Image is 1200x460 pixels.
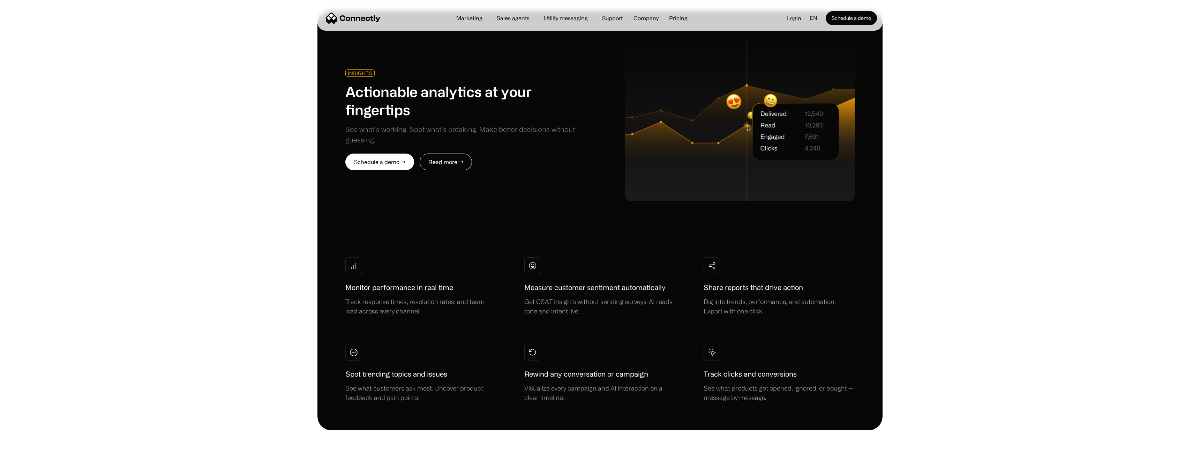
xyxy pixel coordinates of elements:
[704,282,803,293] h1: Share reports that drive action
[7,447,42,458] aside: Language selected: English
[491,15,535,21] a: Sales agents
[704,369,797,379] h1: Track clicks and conversions
[345,124,590,145] div: See what’s working. Spot what’s breaking. Make better decisions without guessing.
[631,13,661,23] div: Company
[524,384,674,402] div: Visualize every campaign and AI interaction on a clear timeline.
[524,297,674,316] div: Get CSAT insights without sending surveys. AI reads tone and intent live.
[807,13,826,23] div: en
[326,13,381,23] a: home
[345,82,590,119] h1: Actionable analytics at your fingertips
[420,154,472,170] a: Read more →
[524,369,648,379] h1: Rewind any conversation or campaign
[704,297,854,316] div: Dig into trends, performance, and automation. Export with one click.
[538,15,593,21] a: Utility messaging
[345,282,453,293] h1: Monitor performance in real time
[597,15,628,21] a: Support
[345,369,447,379] h1: Spot trending topics and issues
[826,11,877,25] a: Schedule a demo
[345,297,495,316] div: Track response times, resolution rates, and team load across every channel.
[451,15,488,21] a: Marketing
[524,282,666,293] h1: Measure customer sentiment automatically
[345,384,495,402] div: See what customers ask most. Uncover product feedback and pain points.
[348,71,372,76] div: INSIGHTS
[810,13,817,23] div: en
[663,15,693,21] a: Pricing
[781,13,807,23] a: Login
[704,384,854,402] div: See what products get opened, ignored, or bought — message by message.
[14,448,42,458] ul: Language list
[345,154,414,170] a: Schedule a demo →
[633,13,659,23] div: Company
